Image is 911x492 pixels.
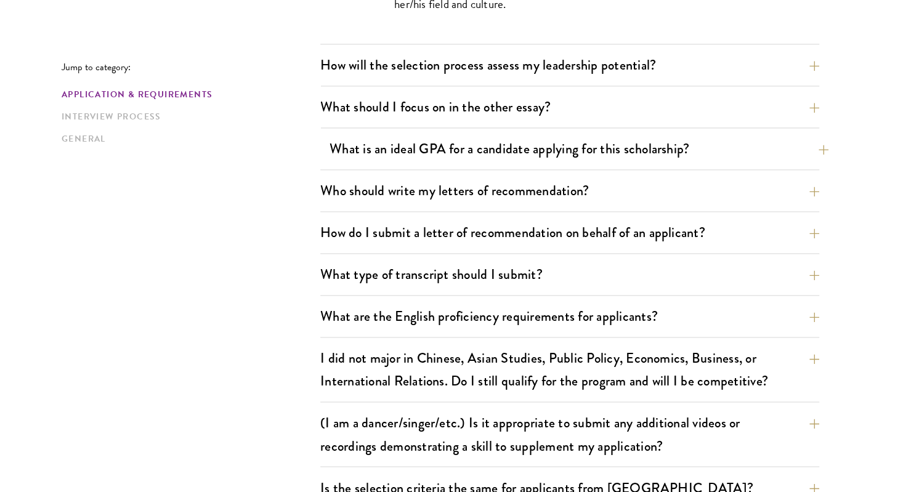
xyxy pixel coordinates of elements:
[320,51,819,79] button: How will the selection process assess my leadership potential?
[320,302,819,330] button: What are the English proficiency requirements for applicants?
[320,219,819,246] button: How do I submit a letter of recommendation on behalf of an applicant?
[62,88,313,101] a: Application & Requirements
[62,132,313,145] a: General
[62,62,320,73] p: Jump to category:
[320,260,819,288] button: What type of transcript should I submit?
[320,344,819,395] button: I did not major in Chinese, Asian Studies, Public Policy, Economics, Business, or International R...
[320,93,819,121] button: What should I focus on in the other essay?
[330,135,828,163] button: What is an ideal GPA for a candidate applying for this scholarship?
[62,110,313,123] a: Interview Process
[320,177,819,204] button: Who should write my letters of recommendation?
[320,409,819,459] button: (I am a dancer/singer/etc.) Is it appropriate to submit any additional videos or recordings demon...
